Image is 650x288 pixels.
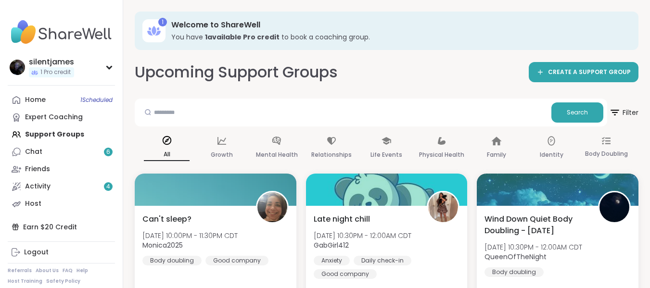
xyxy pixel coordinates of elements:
[257,192,287,222] img: Monica2025
[548,68,631,76] span: CREATE A SUPPORT GROUP
[551,102,603,123] button: Search
[142,240,183,250] b: Monica2025
[25,164,50,174] div: Friends
[142,213,191,225] span: Can't sleep?
[599,192,629,222] img: QueenOfTheNight
[484,213,587,237] span: Wind Down Quiet Body Doubling - [DATE]
[8,178,115,195] a: Activity4
[8,195,115,213] a: Host
[29,57,74,67] div: silentjames
[142,231,238,240] span: [DATE] 10:00PM - 11:30PM CDT
[8,278,42,285] a: Host Training
[609,99,638,126] button: Filter
[314,231,411,240] span: [DATE] 10:30PM - 12:00AM CDT
[314,213,370,225] span: Late night chill
[205,32,280,42] b: 1 available Pro credit
[585,148,628,160] p: Body Doubling
[484,267,544,277] div: Body doubling
[311,149,352,161] p: Relationships
[609,101,638,124] span: Filter
[8,218,115,236] div: Earn $20 Credit
[484,242,582,252] span: [DATE] 10:30PM - 12:00AM CDT
[8,267,32,274] a: Referrals
[46,278,80,285] a: Safety Policy
[205,256,268,265] div: Good company
[487,149,506,161] p: Family
[25,147,42,157] div: Chat
[8,109,115,126] a: Expert Coaching
[171,32,625,42] h3: You have to book a coaching group.
[211,149,233,161] p: Growth
[106,148,110,156] span: 6
[354,256,411,265] div: Daily check-in
[419,149,464,161] p: Physical Health
[314,240,349,250] b: GabGirl412
[8,161,115,178] a: Friends
[171,20,625,30] h3: Welcome to ShareWell
[142,256,202,265] div: Body doubling
[40,68,71,76] span: 1 Pro credit
[36,267,59,274] a: About Us
[25,199,41,209] div: Host
[8,91,115,109] a: Home1Scheduled
[24,248,49,257] div: Logout
[314,269,377,279] div: Good company
[8,15,115,49] img: ShareWell Nav Logo
[25,113,83,122] div: Expert Coaching
[484,252,547,262] b: QueenOfTheNight
[63,267,73,274] a: FAQ
[428,192,458,222] img: GabGirl412
[370,149,402,161] p: Life Events
[135,62,338,83] h2: Upcoming Support Groups
[158,18,167,26] div: 1
[25,95,46,105] div: Home
[76,267,88,274] a: Help
[314,256,350,265] div: Anxiety
[567,108,588,117] span: Search
[256,149,298,161] p: Mental Health
[106,183,110,191] span: 4
[529,62,638,82] a: CREATE A SUPPORT GROUP
[540,149,563,161] p: Identity
[80,96,113,104] span: 1 Scheduled
[144,149,190,161] p: All
[25,182,51,191] div: Activity
[10,60,25,75] img: silentjames
[8,244,115,261] a: Logout
[8,143,115,161] a: Chat6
